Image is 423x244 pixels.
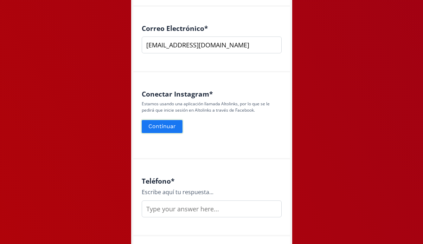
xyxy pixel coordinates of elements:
[142,24,282,32] h4: Correo Electrónico *
[141,119,184,134] button: Continuar
[142,188,282,196] div: Escribe aquí tu respuesta...
[142,90,282,98] h4: Conectar Instagram *
[142,37,282,53] input: nombre@ejemplo.com
[142,177,282,185] h4: Teléfono *
[142,101,282,113] p: Estamos usando una aplicación llamada Altolinks, por lo que se le pedirá que inicie sesión en Alt...
[142,200,282,217] input: Type your answer here...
